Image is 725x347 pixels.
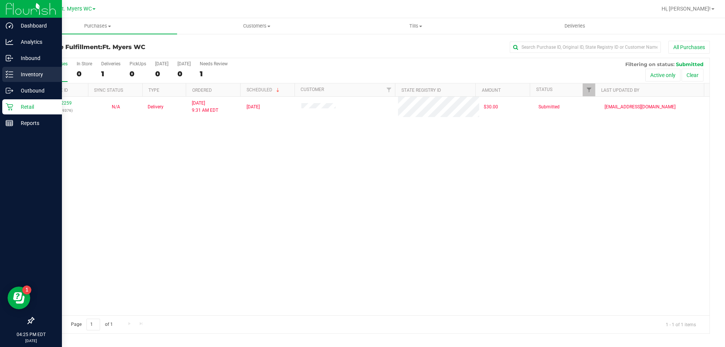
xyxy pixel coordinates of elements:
a: Customer [301,87,324,92]
span: Delivery [148,103,164,111]
div: Needs Review [200,61,228,66]
button: Active only [645,69,680,82]
a: Deliveries [495,18,654,34]
input: Search Purchase ID, Original ID, State Registry ID or Customer Name... [510,42,661,53]
span: Ft. Myers WC [59,6,92,12]
a: Status [536,87,552,92]
inline-svg: Inbound [6,54,13,62]
a: State Registry ID [401,88,441,93]
span: Purchases [18,23,177,29]
span: Page of 1 [65,319,119,330]
span: Hi, [PERSON_NAME]! [662,6,711,12]
a: Last Updated By [601,88,639,93]
inline-svg: Outbound [6,87,13,94]
span: Deliveries [554,23,595,29]
div: 0 [177,69,191,78]
div: 0 [77,69,92,78]
span: [DATE] [247,103,260,111]
inline-svg: Reports [6,119,13,127]
input: 1 [86,319,100,330]
div: In Store [77,61,92,66]
p: Dashboard [13,21,59,30]
iframe: Resource center unread badge [22,285,31,295]
div: [DATE] [177,61,191,66]
a: Filter [383,83,395,96]
span: 1 - 1 of 1 items [660,319,702,330]
p: Reports [13,119,59,128]
div: [DATE] [155,61,168,66]
div: 0 [130,69,146,78]
button: All Purchases [668,41,710,54]
a: Customers [177,18,336,34]
span: Customers [177,23,336,29]
a: Ordered [192,88,212,93]
span: Tills [336,23,495,29]
p: Inventory [13,70,59,79]
a: Amount [482,88,501,93]
inline-svg: Inventory [6,71,13,78]
div: 0 [155,69,168,78]
span: [DATE] 9:31 AM EDT [192,100,218,114]
a: Type [148,88,159,93]
a: 12022259 [51,100,72,106]
p: Analytics [13,37,59,46]
p: 04:25 PM EDT [3,331,59,338]
inline-svg: Analytics [6,38,13,46]
p: Retail [13,102,59,111]
div: Deliveries [101,61,120,66]
span: Ft. Myers WC [102,43,145,51]
p: Inbound [13,54,59,63]
a: Tills [336,18,495,34]
a: Purchases [18,18,177,34]
span: $30.00 [484,103,498,111]
div: PickUps [130,61,146,66]
div: 1 [200,69,228,78]
span: Filtering on status: [625,61,674,67]
p: [DATE] [3,338,59,344]
inline-svg: Dashboard [6,22,13,29]
iframe: Resource center [8,287,30,309]
span: Submitted [538,103,560,111]
a: Sync Status [94,88,123,93]
span: Not Applicable [112,104,120,109]
h3: Purchase Fulfillment: [33,44,259,51]
inline-svg: Retail [6,103,13,111]
span: [EMAIL_ADDRESS][DOMAIN_NAME] [605,103,676,111]
span: Submitted [676,61,703,67]
div: 1 [101,69,120,78]
p: Outbound [13,86,59,95]
a: Scheduled [247,87,281,93]
a: Filter [583,83,595,96]
button: N/A [112,103,120,111]
button: Clear [682,69,703,82]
